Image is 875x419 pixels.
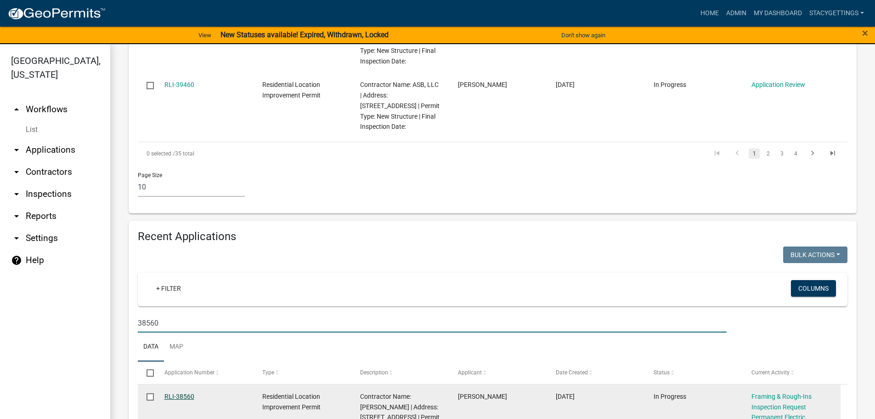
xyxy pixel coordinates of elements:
h4: Recent Applications [138,230,847,243]
span: Application Number [164,369,215,376]
a: View [195,28,215,43]
datatable-header-cell: Date Created [547,362,645,384]
span: Type [262,369,274,376]
a: go to last page [824,149,841,159]
input: Search for applications [138,314,727,333]
a: + Filter [149,280,188,297]
a: Map [164,333,189,362]
span: Description [360,369,388,376]
datatable-header-cell: Applicant [449,362,547,384]
button: Columns [791,280,836,297]
datatable-header-cell: Application Number [155,362,253,384]
i: arrow_drop_down [11,189,22,200]
a: go to first page [708,149,726,159]
span: × [862,27,868,40]
i: arrow_drop_down [11,166,22,178]
button: Bulk Actions [783,247,847,263]
span: Residential Location Improvement Permit [262,393,321,411]
a: 4 [790,149,801,159]
a: go to next page [804,149,821,159]
i: arrow_drop_down [11,144,22,155]
span: Current Activity [751,369,790,376]
span: 01/21/2025 [556,81,575,88]
i: arrow_drop_up [11,104,22,115]
span: Date Created [556,369,588,376]
span: In Progress [654,81,686,88]
i: arrow_drop_down [11,211,22,222]
li: page 4 [789,146,802,161]
span: Michelle Gaylord [458,81,507,88]
datatable-header-cell: Select [138,362,155,384]
a: go to previous page [728,149,746,159]
a: RLI-38560 [164,393,194,400]
datatable-header-cell: Current Activity [743,362,841,384]
a: Framing & Rough-Ins Inspection Request [751,393,812,411]
datatable-header-cell: Status [645,362,743,384]
span: Residential Location Improvement Permit [262,81,321,99]
a: Home [697,5,723,22]
span: Applicant [458,369,482,376]
a: 1 [749,149,760,159]
a: RLI-39460 [164,81,194,88]
datatable-header-cell: Type [253,362,351,384]
a: StacyGettings [806,5,868,22]
li: page 2 [761,146,775,161]
span: In Progress [654,393,686,400]
a: Data [138,333,164,362]
a: My Dashboard [750,5,806,22]
div: 35 total [138,142,418,165]
span: Nicole McGlynn [458,393,507,400]
span: 04/24/2023 [556,393,575,400]
i: arrow_drop_down [11,233,22,244]
a: 3 [776,149,787,159]
li: page 1 [747,146,761,161]
a: Admin [723,5,750,22]
span: Status [654,369,670,376]
a: Application Review [751,81,805,88]
i: help [11,255,22,266]
strong: New Statuses available! Expired, Withdrawn, Locked [220,30,389,39]
datatable-header-cell: Description [351,362,449,384]
span: Contractor Name: ASB, LLC | Address: 2205 PINE TREE LANE Lot: 137 | Permit Type: New Structure | ... [360,81,440,130]
li: page 3 [775,146,789,161]
span: 0 selected / [147,150,175,157]
a: 2 [762,149,773,159]
button: Don't show again [558,28,609,43]
button: Close [862,28,868,39]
